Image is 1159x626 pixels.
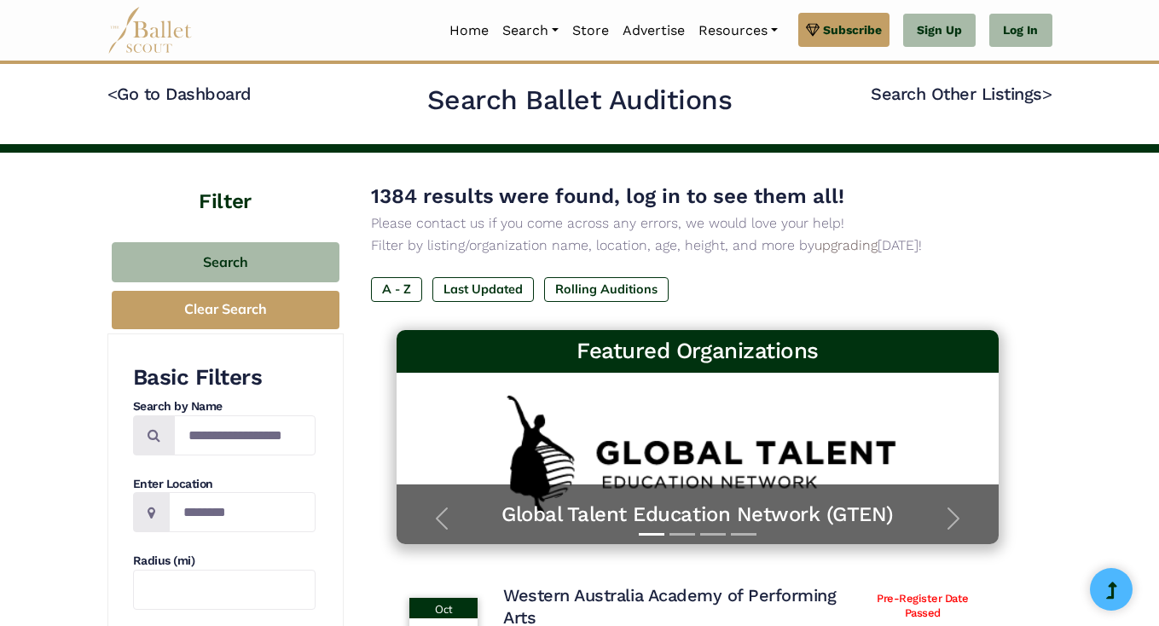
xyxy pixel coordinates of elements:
a: Global Talent Education Network (GTEN) [414,501,982,528]
button: Slide 2 [669,525,695,544]
p: Please contact us if you come across any errors, we would love your help! [371,212,1025,235]
h4: Enter Location [133,476,316,493]
a: Search Other Listings> [871,84,1052,104]
input: Location [169,492,316,532]
button: Slide 3 [700,525,726,544]
span: 1384 results were found, log in to see them all! [371,184,844,208]
button: Clear Search [112,291,339,329]
div: Oct [409,598,478,618]
button: Slide 1 [639,525,664,544]
label: Rolling Auditions [544,277,669,301]
a: Store [565,13,616,49]
img: gem.svg [806,20,820,39]
h2: Search Ballet Auditions [427,83,733,119]
h4: Filter [107,153,344,217]
a: upgrading [814,237,878,253]
a: Log In [989,14,1052,48]
label: A - Z [371,277,422,301]
p: Filter by listing/organization name, location, age, height, and more by [DATE]! [371,235,1025,257]
span: Subscribe [823,20,882,39]
h4: Search by Name [133,398,316,415]
a: Sign Up [903,14,976,48]
a: Advertise [616,13,692,49]
a: Subscribe [798,13,890,47]
a: Resources [692,13,785,49]
button: Search [112,242,339,282]
h3: Basic Filters [133,363,316,392]
h4: Radius (mi) [133,553,316,570]
a: Home [443,13,495,49]
h3: Featured Organizations [410,337,985,366]
a: Search [495,13,565,49]
label: Last Updated [432,277,534,301]
code: > [1042,83,1052,104]
code: < [107,83,118,104]
button: Slide 4 [731,525,756,544]
span: Pre-Register Date Passed [860,592,986,621]
a: <Go to Dashboard [107,84,252,104]
input: Search by names... [174,415,316,455]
